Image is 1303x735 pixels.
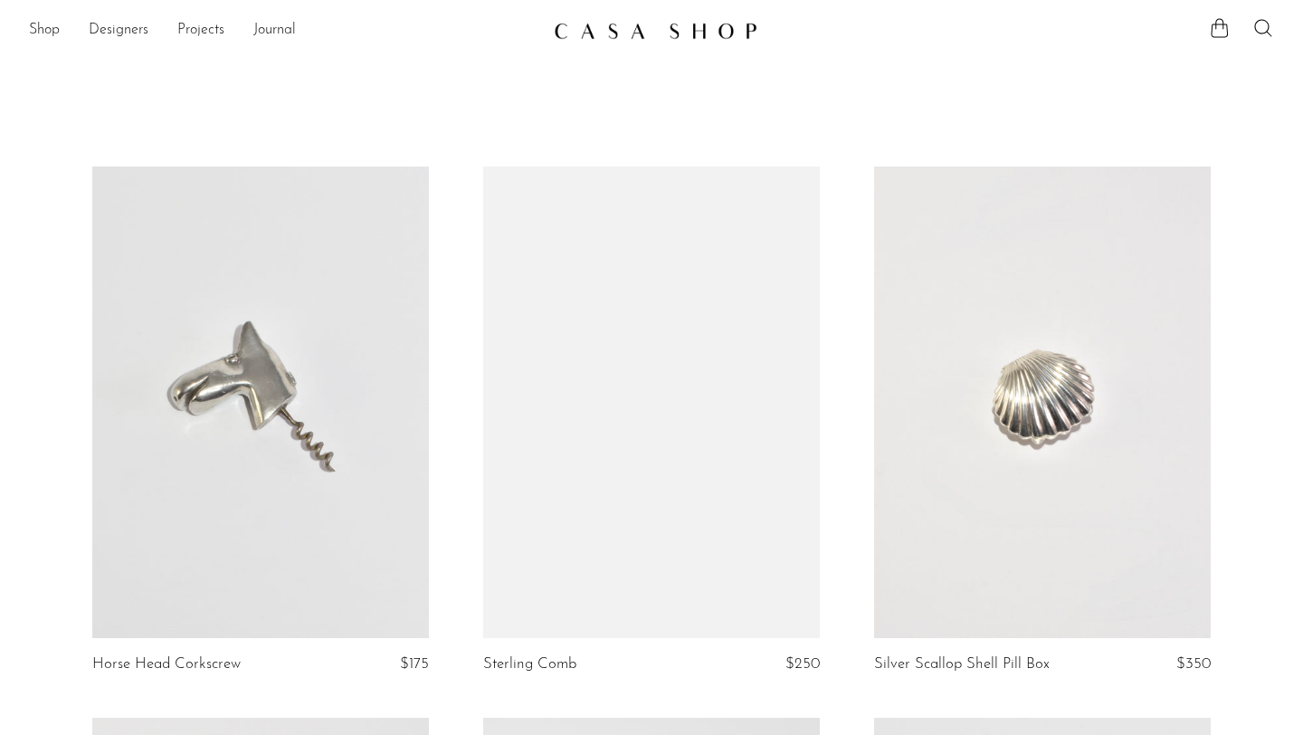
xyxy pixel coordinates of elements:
a: Shop [29,19,60,43]
a: Journal [253,19,296,43]
span: $350 [1176,656,1211,672]
a: Projects [177,19,224,43]
a: Silver Scallop Shell Pill Box [874,656,1050,673]
a: Horse Head Corkscrew [92,656,241,673]
nav: Desktop navigation [29,15,539,46]
a: Designers [89,19,148,43]
a: Sterling Comb [483,656,576,673]
span: $250 [785,656,820,672]
ul: NEW HEADER MENU [29,15,539,46]
span: $175 [400,656,429,672]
